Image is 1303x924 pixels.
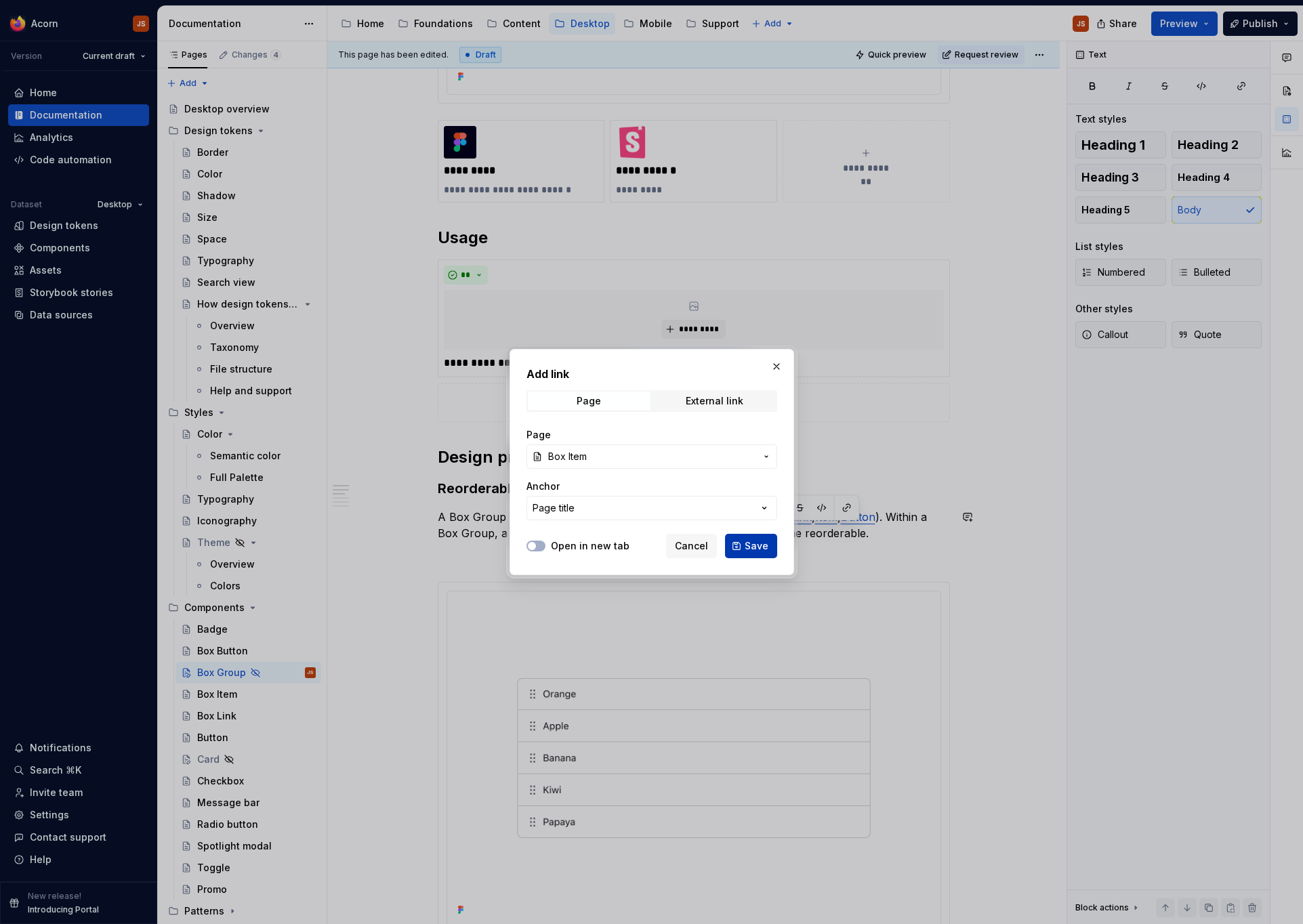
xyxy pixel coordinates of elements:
div: External link [686,396,743,406]
button: Box Item [526,444,777,469]
button: Page title [526,496,777,520]
h2: Add link [526,366,777,382]
div: Page [577,396,601,406]
label: Anchor [526,480,560,493]
div: Page title [533,501,575,515]
span: Box Item [548,450,587,463]
button: Cancel [666,534,717,558]
label: Open in new tab [551,539,629,553]
span: Cancel [675,539,708,553]
label: Page [526,428,551,442]
button: Save [725,534,777,558]
span: Save [745,539,768,553]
